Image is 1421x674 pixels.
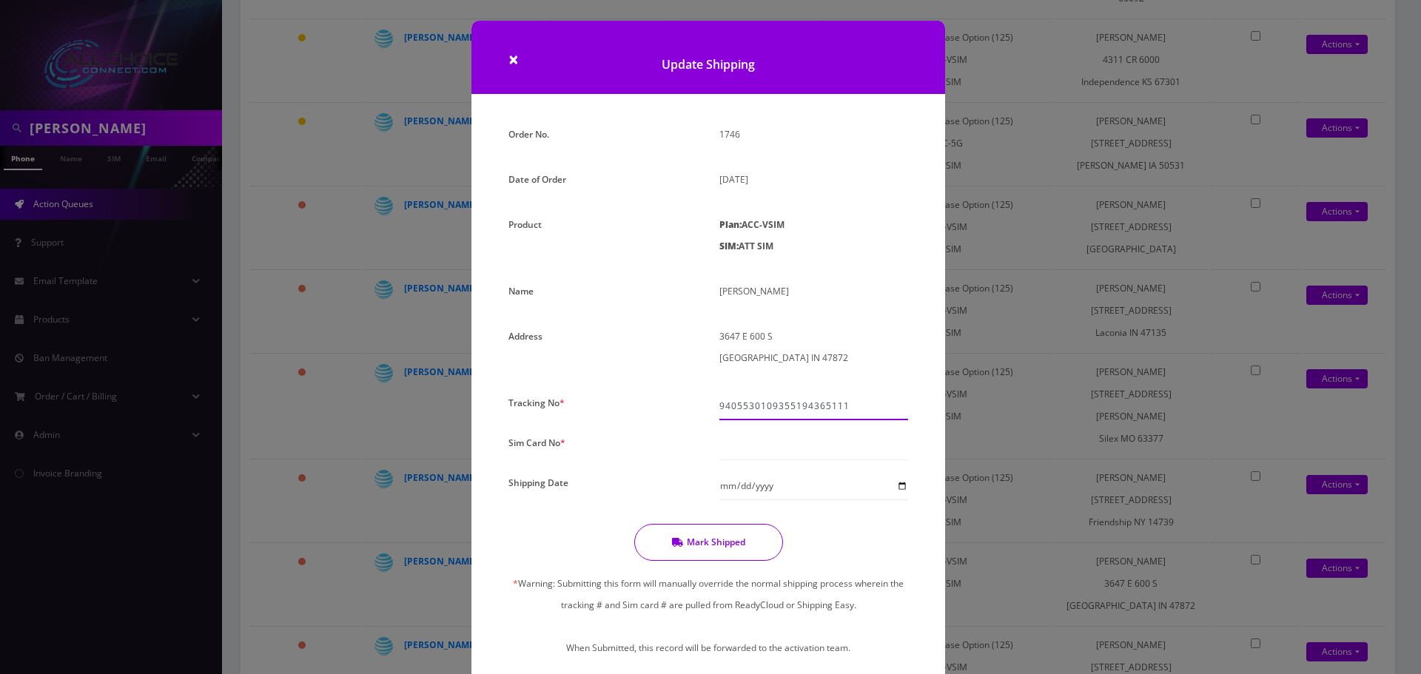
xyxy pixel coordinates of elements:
[508,50,519,68] button: Close
[508,214,542,235] label: Product
[508,169,566,190] label: Date of Order
[508,432,565,454] label: Sim Card No
[719,124,908,145] p: 1746
[719,280,908,302] p: [PERSON_NAME]
[719,326,908,368] p: 3647 E 600 S [GEOGRAPHIC_DATA] IN 47872
[719,240,739,252] b: SIM:
[634,524,783,561] button: Mark Shipped
[508,280,534,302] label: Name
[508,124,549,145] label: Order No.
[719,218,742,231] b: Plan:
[719,169,908,190] p: [DATE]
[471,21,945,94] h1: Update Shipping
[508,573,908,658] p: Warning: Submitting this form will manually override the normal shipping process wherein the trac...
[508,326,542,347] label: Address
[719,218,785,252] strong: ACC-VSIM ATT SIM
[508,47,519,71] span: ×
[508,392,565,414] label: Tracking No
[508,472,568,493] label: Shipping Date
